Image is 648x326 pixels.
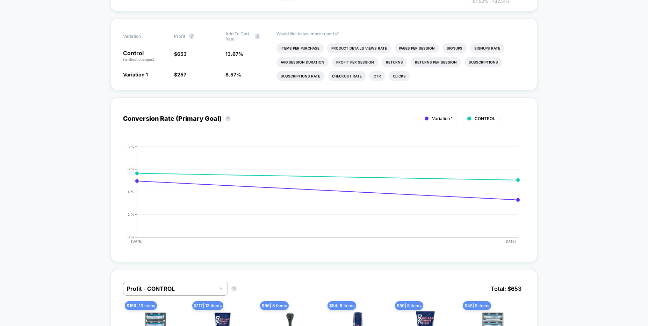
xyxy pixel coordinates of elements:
tspan: 2 % [128,212,134,216]
li: Ctr [369,71,385,81]
div: CONVERSION_RATE [116,145,518,250]
span: (without changes) [123,57,154,61]
span: 13.67 % [225,51,243,57]
span: $ 117 | 13 items [192,301,223,310]
span: $ 50 | 5 items [395,301,423,310]
span: Variation [123,31,161,42]
li: Returns [382,57,407,67]
tspan: 0 % [128,235,134,239]
span: Variation 1 [432,116,453,121]
p: Control [123,50,167,62]
tspan: [DATE] [505,239,516,243]
span: $ [174,51,187,57]
button: ? [225,116,231,121]
p: Would like to see more reports? [276,31,525,36]
span: 653 [177,51,187,57]
li: Pages Per Session [395,43,439,53]
button: ? [189,34,194,39]
span: Add To Cart Rate [225,31,251,42]
li: Items Per Purchase [276,43,324,53]
span: 8.57 % [225,72,241,77]
span: Total: $ 653 [487,282,525,296]
li: Signups Rate [470,43,504,53]
tspan: 6 % [128,167,134,171]
li: Signups [442,43,467,53]
span: $ 54 | 6 items [327,301,356,310]
li: Subscriptions [465,57,502,67]
span: 257 [177,72,186,77]
li: Returns Per Session [411,57,461,67]
span: $ 56 | 8 items [260,301,289,310]
li: Avg Session Duration [276,57,329,67]
li: Profit Per Session [332,57,378,67]
span: CONTROL [475,116,495,121]
li: Product Details Views Rate [327,43,391,53]
span: Profit [174,34,185,39]
span: $ [174,72,186,77]
tspan: 4 % [128,190,134,194]
button: ? [231,286,237,291]
tspan: [DATE] [131,239,143,243]
tspan: 8 % [128,145,134,149]
span: $ 45 | 5 items [463,301,491,310]
span: $ 156 | 13 items [125,301,157,310]
button: ? [255,34,260,39]
li: Subscriptions Rate [276,71,324,81]
li: Clicks [389,71,410,81]
li: Checkout Rate [328,71,366,81]
span: Variation 1 [123,72,148,77]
